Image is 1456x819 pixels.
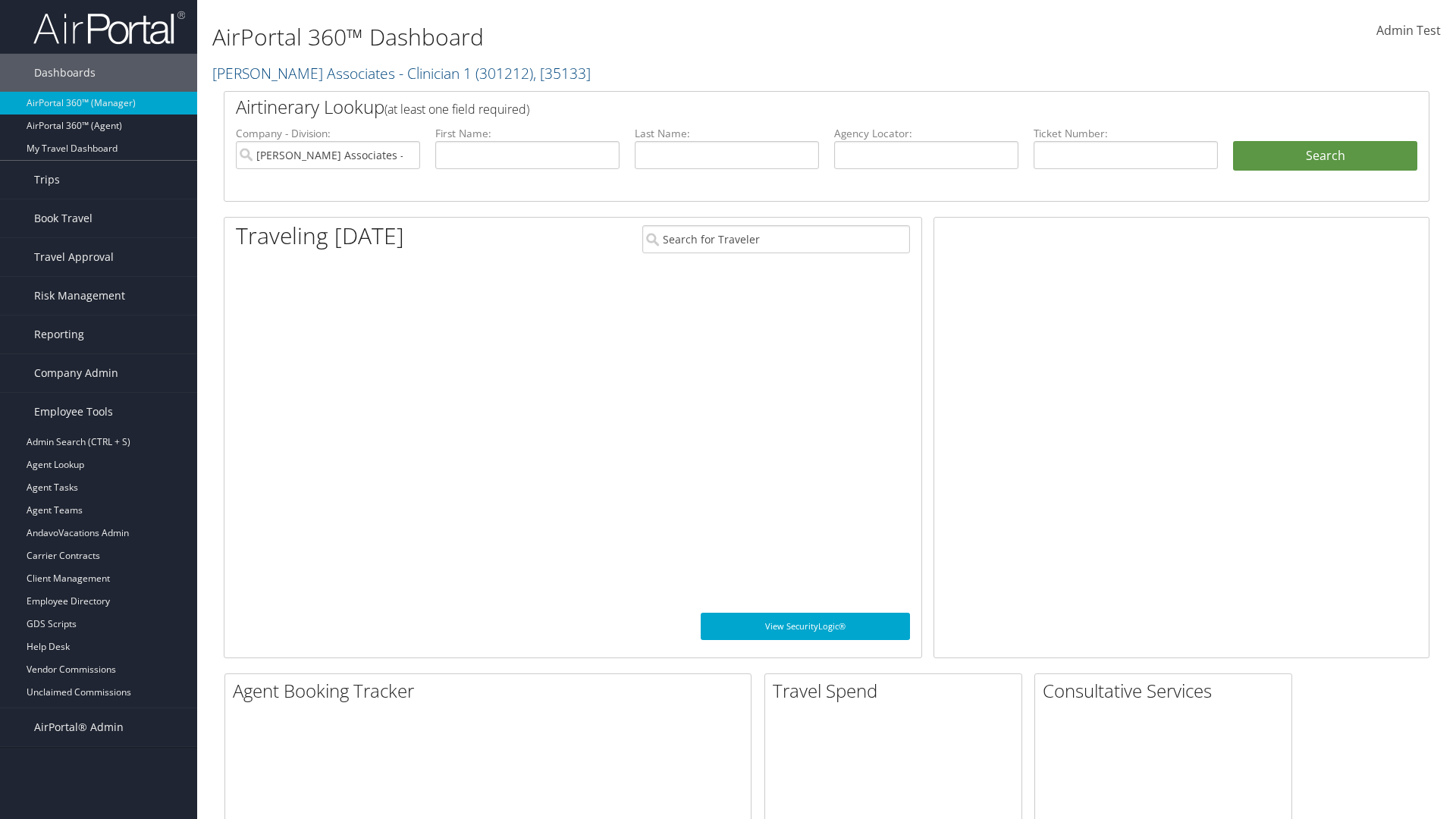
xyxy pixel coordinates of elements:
[773,678,1021,704] h2: Travel Spend
[34,354,118,392] span: Company Admin
[834,126,1018,141] label: Agency Locator:
[1376,8,1441,55] a: Admin Test
[236,126,420,141] label: Company - Division:
[236,220,404,252] h1: Traveling [DATE]
[642,225,910,253] input: Search for Traveler
[212,21,1031,53] h1: AirPortal 360™ Dashboard
[384,101,529,118] span: (at least one field required)
[435,126,620,141] label: First Name:
[1233,141,1417,171] button: Search
[34,315,84,353] span: Reporting
[34,277,125,315] span: Risk Management
[34,238,114,276] span: Travel Approval
[34,161,60,199] span: Trips
[475,63,533,83] span: ( 301212 )
[33,10,185,45] img: airportal-logo.png
[212,63,591,83] a: [PERSON_NAME] Associates - Clinician 1
[34,708,124,746] span: AirPortal® Admin
[34,393,113,431] span: Employee Tools
[1376,22,1441,39] span: Admin Test
[701,613,910,640] a: View SecurityLogic®
[233,678,751,704] h2: Agent Booking Tracker
[236,94,1317,120] h2: Airtinerary Lookup
[1043,678,1291,704] h2: Consultative Services
[34,199,93,237] span: Book Travel
[533,63,591,83] span: , [ 35133 ]
[635,126,819,141] label: Last Name:
[34,54,96,92] span: Dashboards
[1034,126,1218,141] label: Ticket Number:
